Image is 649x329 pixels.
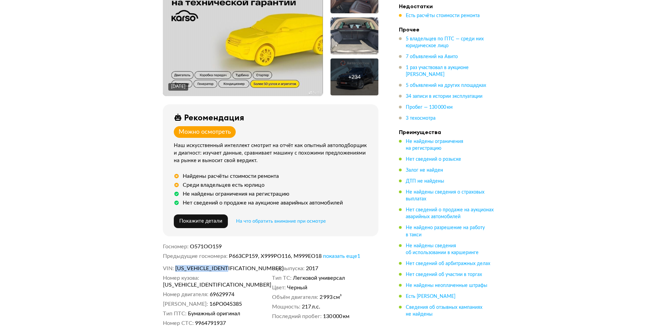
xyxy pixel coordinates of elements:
div: Не найдены ограничения на регистрацию [183,190,289,197]
span: Не найдены сведения об использовании в каршеринге [406,243,479,255]
span: 3 техосмотра [406,116,436,121]
div: [DATE] [171,84,185,90]
dt: Госномер [163,243,189,250]
span: 9964791937 [195,320,226,327]
dt: VIN [163,265,174,272]
span: Не найдены ограничения на регистрацию [406,139,463,151]
div: Среди владельцев есть юрлицо [183,182,264,188]
span: Не найдены сведения о страховых выплатах [406,190,484,201]
div: Найдены расчёты стоимости ремонта [183,173,279,180]
span: Легковой универсал [293,275,345,281]
dt: Номер двигателя [163,291,208,298]
dt: Мощность [272,303,300,310]
span: Залог не найден [406,168,443,173]
span: 34 записи в истории эксплуатации [406,94,482,99]
span: 69629974 [210,291,234,298]
dt: Номер СТС [163,320,194,327]
span: Есть [PERSON_NAME] [406,294,455,299]
div: Нет сведений о продаже на аукционе аварийных автомобилей [183,199,343,206]
dt: Номер кузова [163,275,199,281]
span: Есть расчёты стоимости ремонта [406,13,480,18]
span: 217 л.с. [302,303,320,310]
span: 5 владельцев по ПТС — среди них юридическое лицо [406,37,484,48]
span: 16РО045385 [209,301,242,307]
dt: Год выпуска [272,265,304,272]
span: Бумажный оригинал [188,310,240,317]
span: ДТП не найдены [406,179,444,184]
dt: Предыдущие госномера [163,253,228,260]
span: Не найдены неоплаченные штрафы [406,283,487,288]
span: 130 000 км [323,313,349,320]
dd: Р663СР159, Х999РО116, М999ЕО18 [229,253,378,260]
span: О571ОО159 [190,244,222,249]
span: 2017 [306,265,318,272]
span: Нет сведений о продаже на аукционах аварийных автомобилей [406,208,494,219]
div: Наш искусственный интеллект смотрит на отчёт как опытный автоподборщик и диагност: изучает данные... [174,142,370,164]
div: Можно осмотреть [179,128,231,136]
dt: Последний пробег [272,313,322,320]
span: Нет сведений о розыске [406,157,461,162]
dt: Объём двигателя [272,294,318,301]
span: [US_VEHICLE_IDENTIFICATION_NUMBER] [163,281,242,288]
span: Сведения об отзывных кампаниях не найдены [406,305,482,316]
span: Не найдено разрешение на работу в такси [406,225,485,237]
div: Рекомендация [184,113,244,122]
span: [US_VEHICLE_IDENTIFICATION_NUMBER] [175,265,254,272]
span: Покажите детали [179,219,222,224]
span: 7 объявлений на Авито [406,54,458,59]
h4: Прочее [399,26,495,33]
span: 2 993 см³ [320,294,342,301]
h4: Преимущества [399,129,495,135]
span: Нет сведений об участии в торгах [406,272,482,277]
span: Нет сведений об арбитражных делах [406,261,490,266]
span: Пробег — 130 000 км [406,105,453,110]
dt: [PERSON_NAME] [163,301,208,307]
span: На что обратить внимание при осмотре [236,219,326,224]
span: показать еще 1 [323,253,360,259]
div: + 234 [348,74,361,80]
span: 5 объявлений на других площадках [406,83,486,88]
dt: Цвет [272,284,286,291]
span: Черный [287,284,307,291]
dt: Тип ПТС [163,310,186,317]
span: 1 раз участвовал в аукционе [PERSON_NAME] [406,65,469,77]
button: Покажите детали [174,214,228,228]
dt: Тип ТС [272,275,291,281]
h4: Недостатки [399,3,495,10]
